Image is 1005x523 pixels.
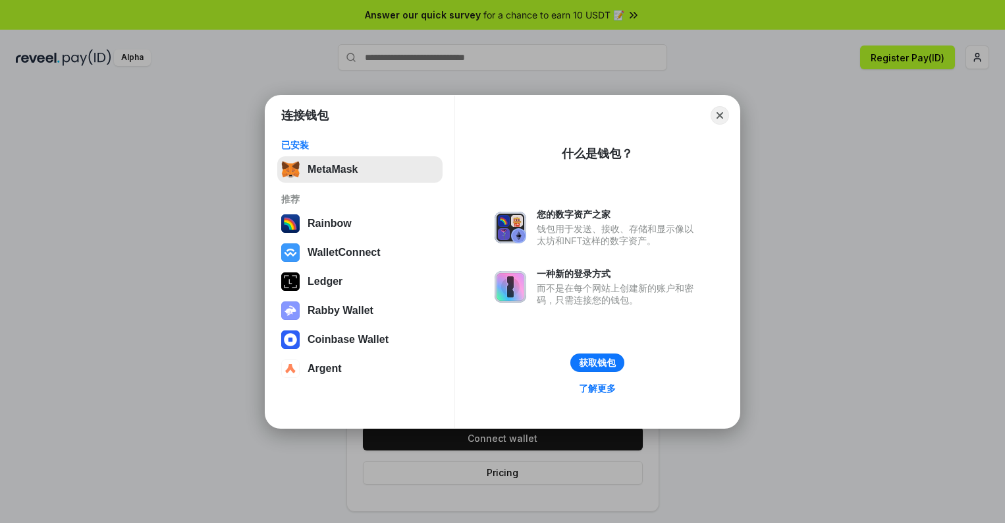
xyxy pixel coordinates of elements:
button: Coinbase Wallet [277,326,443,353]
div: 钱包用于发送、接收、存储和显示像以太坊和NFT这样的数字资产。 [537,223,700,247]
img: svg+xml,%3Csvg%20xmlns%3D%22http%3A%2F%2Fwww.w3.org%2F2000%2Fsvg%22%20fill%3D%22none%22%20viewBox... [281,301,300,320]
button: MetaMask [277,156,443,183]
div: Rabby Wallet [308,305,373,317]
div: 什么是钱包？ [562,146,633,162]
div: MetaMask [308,164,358,175]
button: Rabby Wallet [277,297,443,324]
div: WalletConnect [308,247,381,259]
div: 一种新的登录方式 [537,268,700,280]
img: svg+xml,%3Csvg%20width%3D%22120%22%20height%3D%22120%22%20viewBox%3D%220%200%20120%20120%22%20fil... [281,214,300,233]
div: 获取钱包 [579,357,616,369]
img: svg+xml,%3Csvg%20xmlns%3D%22http%3A%2F%2Fwww.w3.org%2F2000%2Fsvg%22%20fill%3D%22none%22%20viewBox... [495,271,526,303]
button: WalletConnect [277,239,443,266]
a: 了解更多 [571,380,624,397]
div: Coinbase Wallet [308,334,389,346]
div: 已安装 [281,139,439,151]
img: svg+xml,%3Csvg%20width%3D%2228%22%20height%3D%2228%22%20viewBox%3D%220%200%2028%2028%22%20fill%3D... [281,243,300,262]
div: Rainbow [308,218,352,230]
div: Argent [308,363,342,375]
div: 而不是在每个网站上创建新的账户和密码，只需连接您的钱包。 [537,282,700,306]
img: svg+xml,%3Csvg%20width%3D%2228%22%20height%3D%2228%22%20viewBox%3D%220%200%2028%2028%22%20fill%3D... [281,330,300,349]
div: 推荐 [281,193,439,205]
button: Close [711,106,729,125]
div: Ledger [308,276,342,288]
div: 您的数字资产之家 [537,208,700,220]
h1: 连接钱包 [281,108,329,123]
img: svg+xml,%3Csvg%20fill%3D%22none%22%20height%3D%2233%22%20viewBox%3D%220%200%2035%2033%22%20width%... [281,160,300,179]
img: svg+xml,%3Csvg%20xmlns%3D%22http%3A%2F%2Fwww.w3.org%2F2000%2Fsvg%22%20fill%3D%22none%22%20viewBox... [495,212,526,243]
img: svg+xml,%3Csvg%20width%3D%2228%22%20height%3D%2228%22%20viewBox%3D%220%200%2028%2028%22%20fill%3D... [281,359,300,378]
button: Rainbow [277,210,443,237]
button: 获取钱包 [570,354,624,372]
button: Argent [277,355,443,382]
div: 了解更多 [579,383,616,394]
button: Ledger [277,268,443,295]
img: svg+xml,%3Csvg%20xmlns%3D%22http%3A%2F%2Fwww.w3.org%2F2000%2Fsvg%22%20width%3D%2228%22%20height%3... [281,272,300,291]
